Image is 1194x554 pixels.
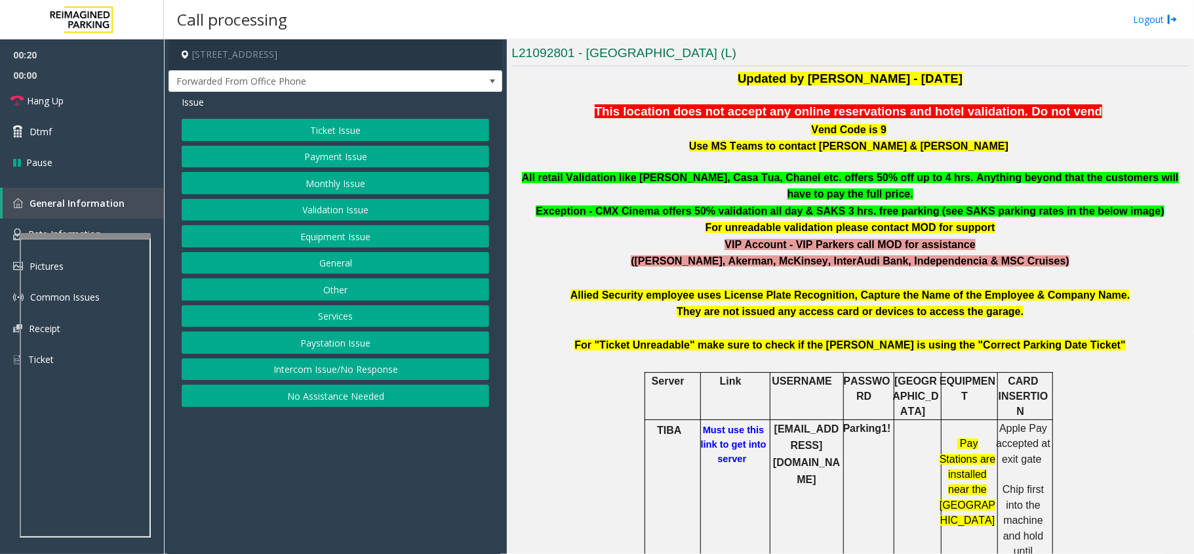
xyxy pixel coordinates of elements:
img: 'icon' [13,292,24,303]
h4: [STREET_ADDRESS] [169,39,502,70]
span: This location does not accept any online reservations and hotel validation [595,104,1025,118]
span: . Do not vend [1025,104,1102,118]
span: EQUIPMENT [940,375,995,402]
b: For "Ticket Unreadable" make sure to check if the [PERSON_NAME] is using the "Correct Parking Dat... [574,339,1125,351]
img: 'icon' [13,198,23,208]
button: Other [182,278,489,301]
span: Apple Pay accepted at exit gate [996,423,1050,465]
span: Forwarded From Office Phone [169,71,435,92]
button: Ticket Issue [182,119,489,141]
button: Paystation Issue [182,331,489,354]
b: For unreadable validation please contact MOD for support [706,222,995,233]
span: Updated by [PERSON_NAME] - [DATE] [738,72,963,85]
h3: L21092801 - [GEOGRAPHIC_DATA] (L) [511,45,1189,66]
span: CARD INSERTION [999,375,1048,417]
b: They are not issued any access card or devices to access the garage. [677,306,1024,317]
span: PASSWORD [844,375,890,402]
span: Dtmf [30,125,52,138]
span: Link [720,375,742,387]
b: ([PERSON_NAME], Akerman, McKinsey, InterAudi Bank, Independencia & MSC Cruises) [631,255,1069,266]
b: VIP Account - VIP Parkers call MOD for assistance [725,239,975,250]
span: USERNAME [772,375,832,387]
b: Parking1! [843,423,891,434]
span: Use MS Teams to contact [PERSON_NAME] & [PERSON_NAME] [689,140,1008,152]
button: No Assistance Needed [182,385,489,407]
button: Equipment Issue [182,225,489,247]
b: [EMAIL_ADDRESS][DOMAIN_NAME] [773,423,840,485]
h3: Call processing [170,3,294,35]
span: Rate Information [28,228,101,240]
img: 'icon' [13,228,22,240]
a: Logout [1133,12,1178,26]
img: 'icon' [13,324,22,333]
button: Services [182,305,489,328]
span: Pay Stations are installed near the [GEOGRAPHIC_DATA] [940,438,995,526]
b: All retail Validation like [PERSON_NAME], Casa Tua, Chanel etc. offers 50% off up to 4 hrs. Anyth... [522,172,1179,200]
button: Payment Issue [182,146,489,168]
span: Vend Code is 9 [811,124,886,135]
span: Issue [182,95,204,109]
a: General Information [3,188,164,219]
b: Allied Security employee uses License Plate Recognition, Capture the Name of the Employee & Compa... [570,289,1130,301]
span: [GEOGRAPHIC_DATA] [893,375,939,417]
span: TIBA [657,425,681,436]
button: Monthly Issue [182,172,489,194]
span: Pause [26,156,52,169]
b: Exception - CMX Cinema offers 50% validation all day & SAKS 3 hrs. free parking (see SAKS parking... [536,205,1164,217]
img: 'icon' [13,262,23,270]
button: Intercom Issue/No Response [182,358,489,381]
span: General Information [30,197,125,209]
button: Validation Issue [182,199,489,221]
span: Server [652,375,685,387]
span: Hang Up [27,94,64,108]
button: General [182,252,489,274]
a: Must use this link to get into server [701,425,766,464]
img: 'icon' [13,354,22,366]
img: logout [1167,12,1178,26]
